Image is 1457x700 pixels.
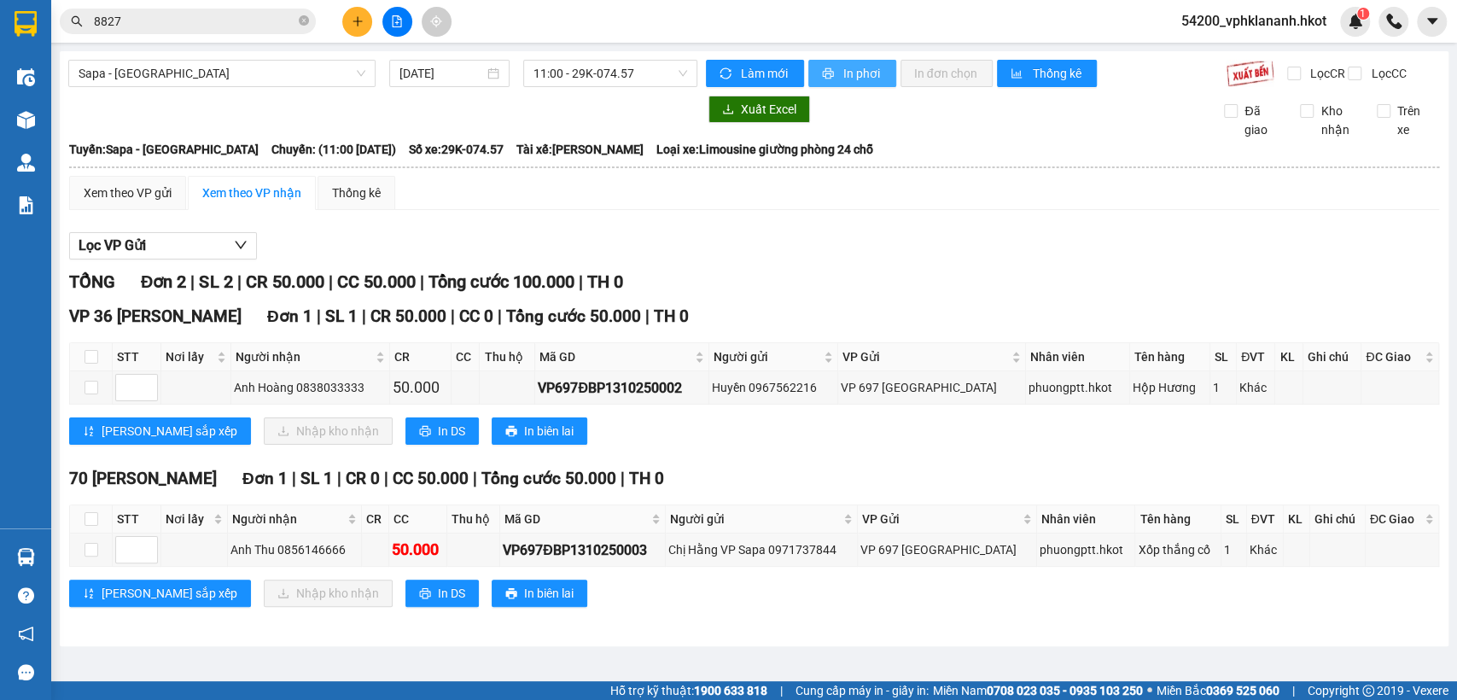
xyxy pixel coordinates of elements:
[419,425,431,439] span: printer
[860,540,1034,559] div: VP 697 [GEOGRAPHIC_DATA]
[234,378,387,397] div: Anh Hoàng 0838033333
[428,271,574,292] span: Tổng cước 100.000
[987,684,1143,697] strong: 0708 023 035 - 0935 103 250
[69,232,257,260] button: Lọc VP Gửi
[190,271,195,292] span: |
[1226,60,1274,87] img: 9k=
[94,12,295,31] input: Tìm tên, số ĐT hoặc mã đơn
[524,422,574,440] span: In biên lai
[69,469,217,488] span: 70 [PERSON_NAME]
[17,68,35,86] img: warehouse-icon
[473,469,477,488] span: |
[1130,343,1210,371] th: Tên hàng
[670,510,840,528] span: Người gửi
[17,196,35,214] img: solution-icon
[538,377,706,399] div: VP697ĐBP1310250002
[352,15,364,27] span: plus
[166,347,213,366] span: Nơi lấy
[452,343,481,371] th: CC
[245,271,323,292] span: CR 50.000
[451,306,455,326] span: |
[843,64,883,83] span: In phơi
[933,681,1143,700] span: Miền Nam
[858,534,1037,567] td: VP 697 Điện Biên Phủ
[328,271,332,292] span: |
[1362,685,1374,697] span: copyright
[1364,64,1408,83] span: Lọc CC
[438,422,465,440] span: In DS
[1221,505,1247,534] th: SL
[506,306,641,326] span: Tổng cước 50.000
[1357,8,1369,20] sup: 1
[505,425,517,439] span: printer
[332,184,381,202] div: Thống kê
[1157,681,1279,700] span: Miền Bắc
[1138,540,1217,559] div: Xốp thắng cố
[997,60,1097,87] button: bar-chartThống kê
[1135,505,1221,534] th: Tên hàng
[1032,64,1083,83] span: Thống kê
[236,271,241,292] span: |
[17,111,35,129] img: warehouse-icon
[780,681,783,700] span: |
[1037,505,1136,534] th: Nhân viên
[504,510,648,528] span: Mã GD
[362,306,366,326] span: |
[1292,681,1295,700] span: |
[1275,343,1303,371] th: KL
[18,587,34,604] span: question-circle
[498,306,502,326] span: |
[337,469,341,488] span: |
[271,140,396,159] span: Chuyến: (11:00 [DATE])
[447,505,500,534] th: Thu hộ
[722,103,734,117] span: download
[714,347,820,366] span: Người gửi
[18,664,34,680] span: message
[621,469,625,488] span: |
[325,306,358,326] span: SL 1
[69,143,259,156] b: Tuyến: Sapa - [GEOGRAPHIC_DATA]
[102,422,237,440] span: [PERSON_NAME] sắp xếp
[808,60,896,87] button: printerIn phơi
[389,505,447,534] th: CC
[1366,347,1421,366] span: ĐC Giao
[1147,687,1152,694] span: ⚪️
[1029,378,1127,397] div: phuongptt.hkot
[342,7,372,37] button: plus
[232,510,344,528] span: Người nhận
[69,580,251,607] button: sort-ascending[PERSON_NAME] sắp xếp
[492,417,587,445] button: printerIn biên lai
[1250,540,1280,559] div: Khác
[83,587,95,601] span: sort-ascending
[656,140,873,159] span: Loại xe: Limousine giường phòng 24 chỗ
[419,587,431,601] span: printer
[1390,102,1440,139] span: Trên xe
[578,271,582,292] span: |
[202,184,301,202] div: Xem theo VP nhận
[17,154,35,172] img: warehouse-icon
[399,64,484,83] input: 13/10/2025
[1360,8,1366,20] span: 1
[391,15,403,27] span: file-add
[1348,14,1363,29] img: icon-new-feature
[708,96,810,123] button: downloadXuất Excel
[84,184,172,202] div: Xem theo VP gửi
[610,681,767,700] span: Hỗ trợ kỹ thuật:
[1133,378,1207,397] div: Hộp Hương
[459,306,493,326] span: CC 0
[264,417,393,445] button: downloadNhập kho nhận
[1247,505,1284,534] th: ĐVT
[419,271,423,292] span: |
[113,343,161,371] th: STT
[1238,102,1287,139] span: Đã giao
[317,306,321,326] span: |
[69,306,242,326] span: VP 36 [PERSON_NAME]
[645,306,650,326] span: |
[79,61,365,86] span: Sapa - Hà Nội
[654,306,689,326] span: TH 0
[481,469,616,488] span: Tổng cước 50.000
[842,347,1008,366] span: VP Gửi
[79,235,146,256] span: Lọc VP Gửi
[1284,505,1310,534] th: KL
[524,584,574,603] span: In biên lai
